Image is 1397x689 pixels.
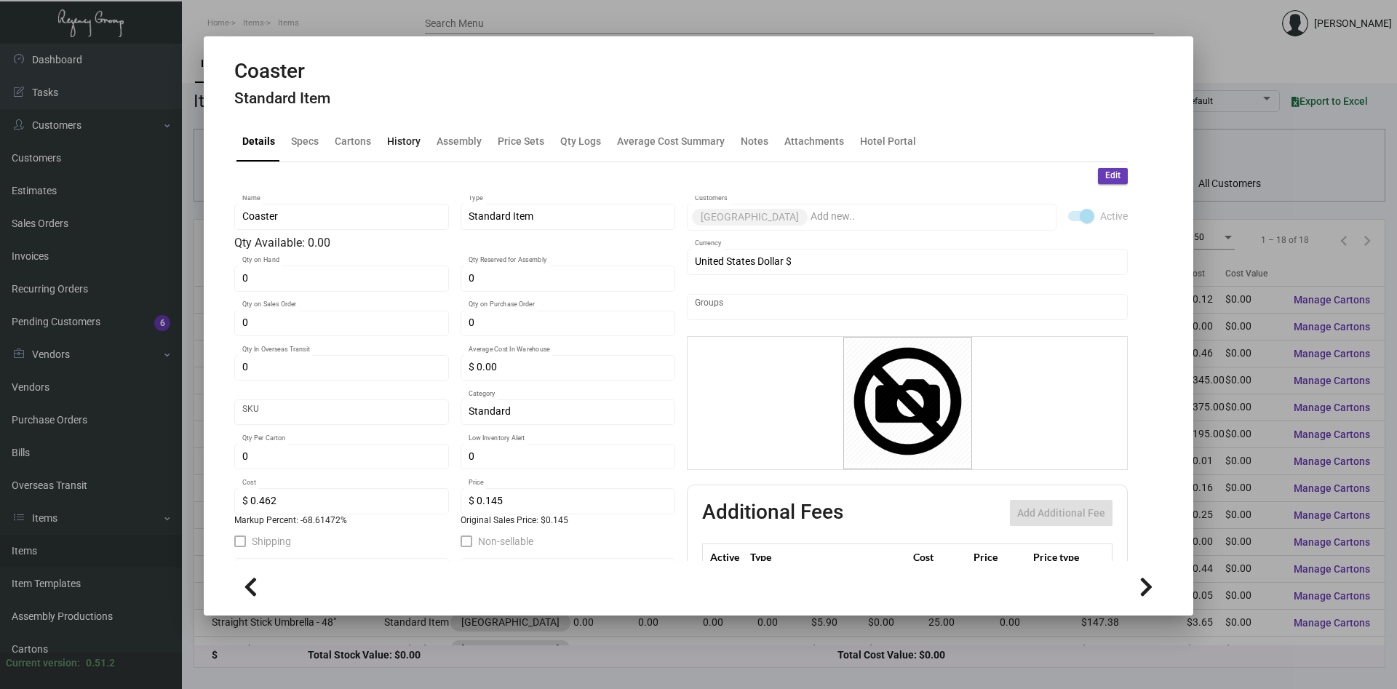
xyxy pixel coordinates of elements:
[387,134,421,149] div: History
[692,209,808,226] mat-chip: [GEOGRAPHIC_DATA]
[703,544,747,570] th: Active
[291,134,319,149] div: Specs
[478,533,533,550] span: Non-sellable
[741,134,768,149] div: Notes
[617,134,725,149] div: Average Cost Summary
[970,544,1030,570] th: Price
[1098,168,1128,184] button: Edit
[1030,544,1095,570] th: Price type
[695,301,1121,313] input: Add new..
[437,134,482,149] div: Assembly
[234,234,675,252] div: Qty Available: 0.00
[252,533,291,550] span: Shipping
[335,134,371,149] div: Cartons
[784,134,844,149] div: Attachments
[702,500,843,526] h2: Additional Fees
[560,134,601,149] div: Qty Logs
[910,544,969,570] th: Cost
[1017,507,1105,519] span: Add Additional Fee
[6,656,80,671] div: Current version:
[234,59,330,84] h2: Coaster
[498,134,544,149] div: Price Sets
[86,656,115,671] div: 0.51.2
[234,89,330,108] h4: Standard Item
[747,544,910,570] th: Type
[242,134,275,149] div: Details
[860,134,916,149] div: Hotel Portal
[1105,170,1121,182] span: Edit
[811,211,1049,223] input: Add new..
[1010,500,1113,526] button: Add Additional Fee
[1100,207,1128,225] span: Active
